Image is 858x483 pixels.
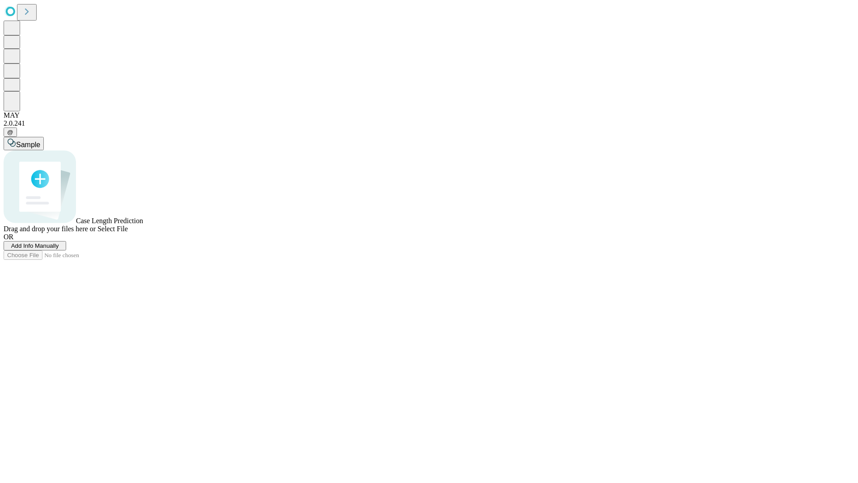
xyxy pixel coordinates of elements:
span: Sample [16,141,40,148]
button: Add Info Manually [4,241,66,250]
span: OR [4,233,13,241]
span: Drag and drop your files here or [4,225,96,233]
span: Add Info Manually [11,242,59,249]
div: MAY [4,111,854,119]
span: Select File [97,225,128,233]
div: 2.0.241 [4,119,854,127]
button: Sample [4,137,44,150]
span: Case Length Prediction [76,217,143,225]
span: @ [7,129,13,136]
button: @ [4,127,17,137]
